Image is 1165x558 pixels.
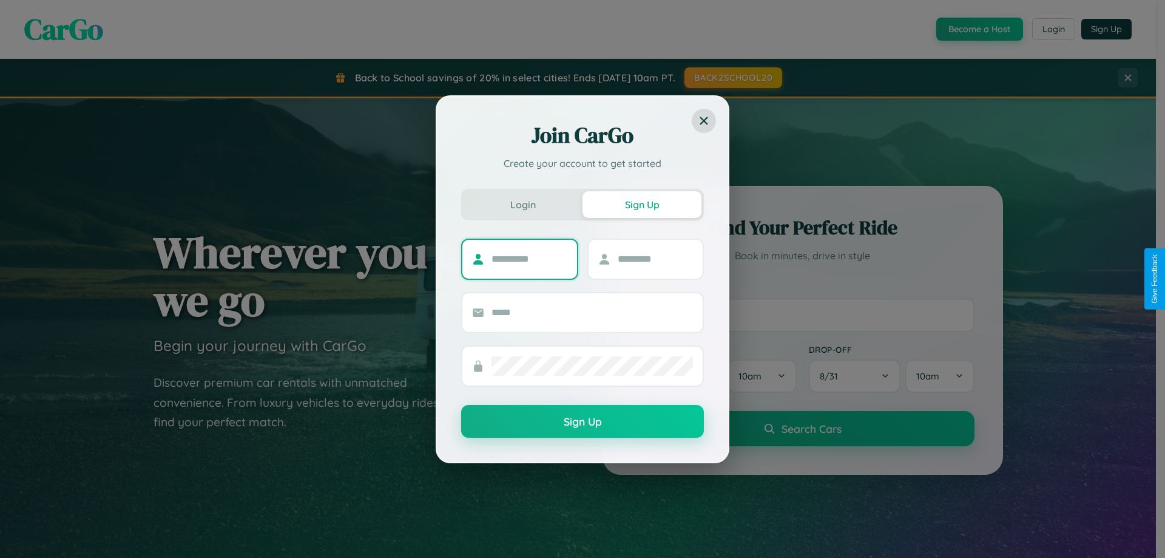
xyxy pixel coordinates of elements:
[582,191,701,218] button: Sign Up
[461,405,704,438] button: Sign Up
[461,156,704,171] p: Create your account to get started
[1150,254,1159,304] div: Give Feedback
[461,121,704,150] h2: Join CarGo
[464,191,582,218] button: Login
